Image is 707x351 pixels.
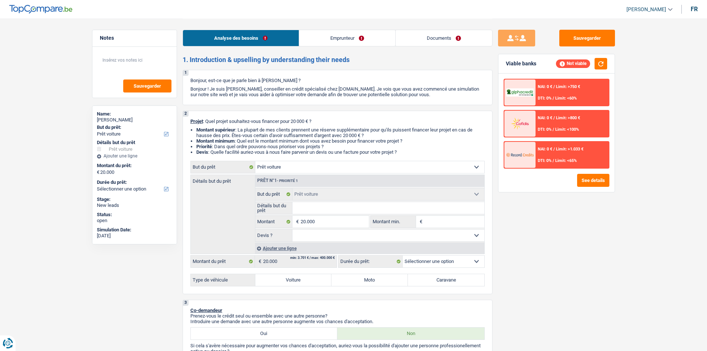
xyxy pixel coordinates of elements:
span: / [553,127,554,132]
span: DTI: 0% [538,127,551,132]
div: Not viable [556,59,590,68]
span: / [553,84,555,89]
label: Montant du prêt: [97,163,171,169]
label: Voiture [255,274,332,286]
button: See details [577,174,609,187]
label: Oui [191,328,338,339]
li: : La plupart de mes clients prennent une réserve supplémentaire pour qu'ils puissent financer leu... [196,127,485,138]
span: € [255,256,263,267]
h5: Notes [100,35,169,41]
div: 1 [183,70,189,76]
span: Limit: <60% [555,96,577,101]
span: / [553,147,555,152]
label: Détails but du prêt [191,175,255,183]
img: Cofidis [506,117,534,130]
div: Simulation Date: [97,227,172,233]
div: Ajouter une ligne [97,153,172,159]
div: [DATE] [97,233,172,239]
span: [PERSON_NAME] [626,6,666,13]
span: - Priorité 1 [277,179,298,183]
p: Bonjour, est-ce que je parle bien à [PERSON_NAME] ? [190,78,485,83]
img: TopCompare Logo [9,5,72,14]
span: NAI: 0 € [538,84,552,89]
a: Documents [396,30,492,46]
img: Record Credits [506,148,534,162]
a: [PERSON_NAME] [621,3,672,16]
label: Type de véhicule [191,274,255,286]
label: Caravane [408,274,484,286]
span: / [553,158,554,163]
p: Bonjour ! Je suis [PERSON_NAME], conseiller en crédit spécialisé chez [DOMAIN_NAME]. Je vois que ... [190,86,485,97]
a: Analyse des besoins [183,30,299,46]
h2: 1. Introduction & upselling by understanding their needs [183,56,492,64]
span: Projet [190,118,203,124]
label: Montant du prêt [191,256,255,267]
span: Limit: <100% [555,127,579,132]
div: Viable banks [506,61,536,67]
span: Sauvegarder [134,84,161,88]
label: But du prêt [255,188,293,200]
span: € [416,216,424,228]
span: DTI: 0% [538,96,551,101]
label: Montant [255,216,293,228]
div: Ajouter une ligne [255,243,484,254]
div: Prêt n°1 [255,178,300,183]
div: min: 3.701 € / max: 400.000 € [290,256,335,260]
a: Emprunteur [299,30,395,46]
span: NAI: 0 € [538,116,552,120]
label: But du prêt: [97,124,171,130]
div: Stage: [97,196,172,202]
span: Limit: <65% [555,158,577,163]
p: Introduire une demande avec une autre personne augmente vos chances d'acceptation. [190,319,485,324]
span: / [553,116,555,120]
div: 3 [183,300,189,306]
label: Détails but du prêt [255,202,293,214]
label: But du prêt [191,161,255,173]
span: € [97,169,99,175]
div: [PERSON_NAME] [97,117,172,123]
button: Sauvegarder [123,79,171,92]
span: NAI: 0 € [538,147,552,152]
span: Limit: >1.033 € [556,147,583,152]
span: Limit: >750 € [556,84,580,89]
span: € [292,216,301,228]
div: fr [691,6,698,13]
label: Montant min. [371,216,416,228]
span: Co-demandeur [190,308,222,313]
button: Sauvegarder [559,30,615,46]
span: DTI: 0% [538,158,551,163]
img: AlphaCredit [506,88,534,97]
div: New leads [97,202,172,208]
div: Status: [97,212,172,218]
label: Non [337,328,484,339]
p: : Quel projet souhaitez-vous financer pour 20 000 € ? [190,118,485,124]
li: : Quel est le montant minimum dont vous avez besoin pour financer votre projet ? [196,138,485,144]
li: : Dans quel ordre pouvons-nous prioriser vos projets ? [196,144,485,149]
strong: Montant supérieur [196,127,235,133]
span: Devis [196,149,208,155]
div: 2 [183,111,189,117]
label: Devis ? [255,230,293,241]
p: Prenez-vous le crédit seul ou ensemble avec une autre personne? [190,313,485,319]
label: Durée du prêt: [338,256,403,267]
div: Détails but du prêt [97,140,172,146]
strong: Montant minimum [196,138,235,144]
strong: Priorité [196,144,212,149]
label: Durée du prêt: [97,179,171,185]
div: open [97,218,172,224]
div: Name: [97,111,172,117]
label: Moto [331,274,408,286]
span: / [553,96,554,101]
li: : Quelle facilité auriez-vous à nous faire parvenir un devis ou une facture pour votre projet ? [196,149,485,155]
span: Limit: >800 € [556,116,580,120]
